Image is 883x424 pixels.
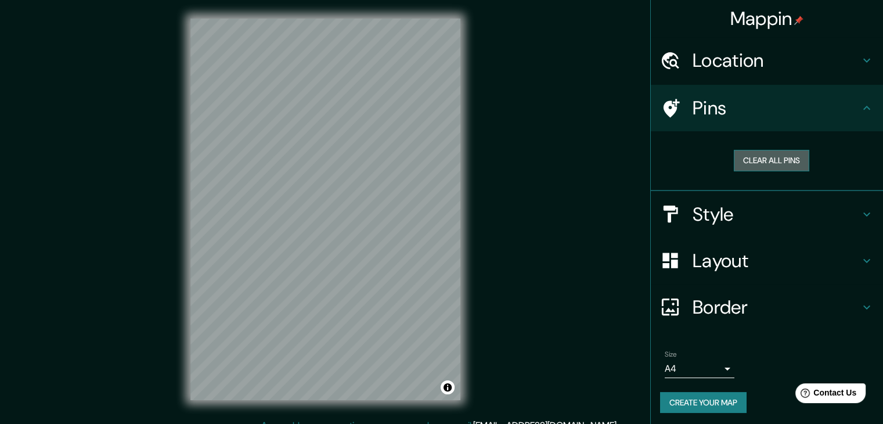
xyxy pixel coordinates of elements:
div: Location [651,37,883,84]
div: Pins [651,85,883,131]
canvas: Map [190,19,460,400]
div: A4 [665,360,734,378]
h4: Layout [693,249,860,272]
div: Layout [651,238,883,284]
h4: Style [693,203,860,226]
button: Clear all pins [734,150,809,171]
h4: Border [693,296,860,319]
iframe: Help widget launcher [780,379,870,411]
h4: Location [693,49,860,72]
img: pin-icon.png [794,16,803,25]
button: Create your map [660,392,747,414]
div: Border [651,284,883,330]
h4: Pins [693,96,860,120]
div: Style [651,191,883,238]
h4: Mappin [730,7,804,30]
label: Size [665,349,677,359]
button: Toggle attribution [441,380,455,394]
